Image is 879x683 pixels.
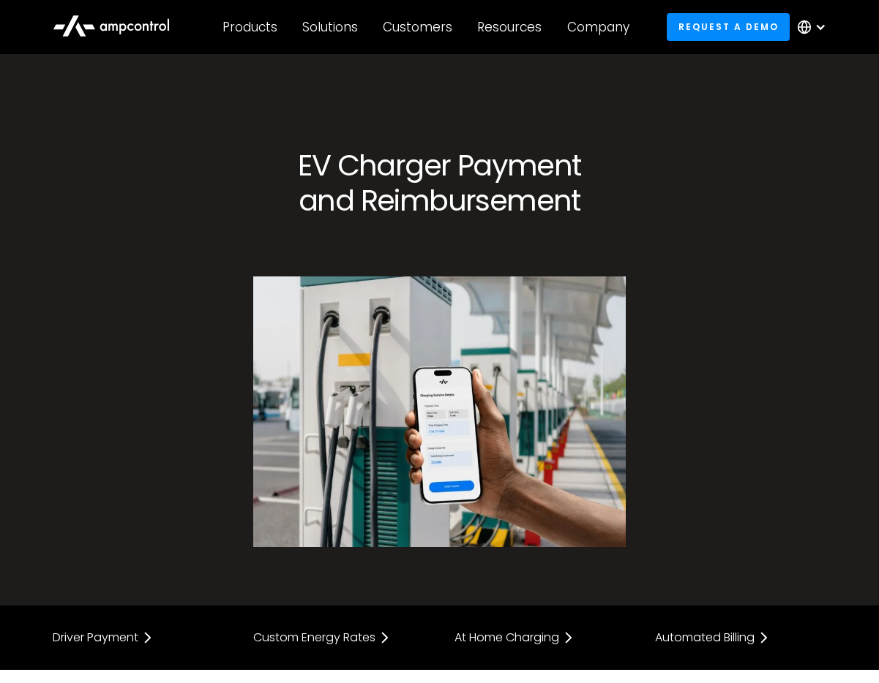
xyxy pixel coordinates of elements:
[253,148,625,218] h1: EV Charger Payment and Reimbursement
[455,632,559,644] div: At Home Charging
[567,19,629,35] div: Company
[667,13,790,40] a: Request a demo
[253,632,375,644] div: Custom Energy Rates
[477,19,542,35] div: Resources
[455,629,626,646] a: At Home Charging
[222,19,277,35] div: Products
[53,632,138,644] div: Driver Payment
[655,632,755,644] div: Automated Billing
[383,19,452,35] div: Customers
[53,629,224,646] a: Driver Payment
[302,19,358,35] div: Solutions
[655,629,826,646] a: Automated Billing
[253,276,625,547] img: Driver app for ev charger payment
[253,629,424,646] a: Custom Energy Rates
